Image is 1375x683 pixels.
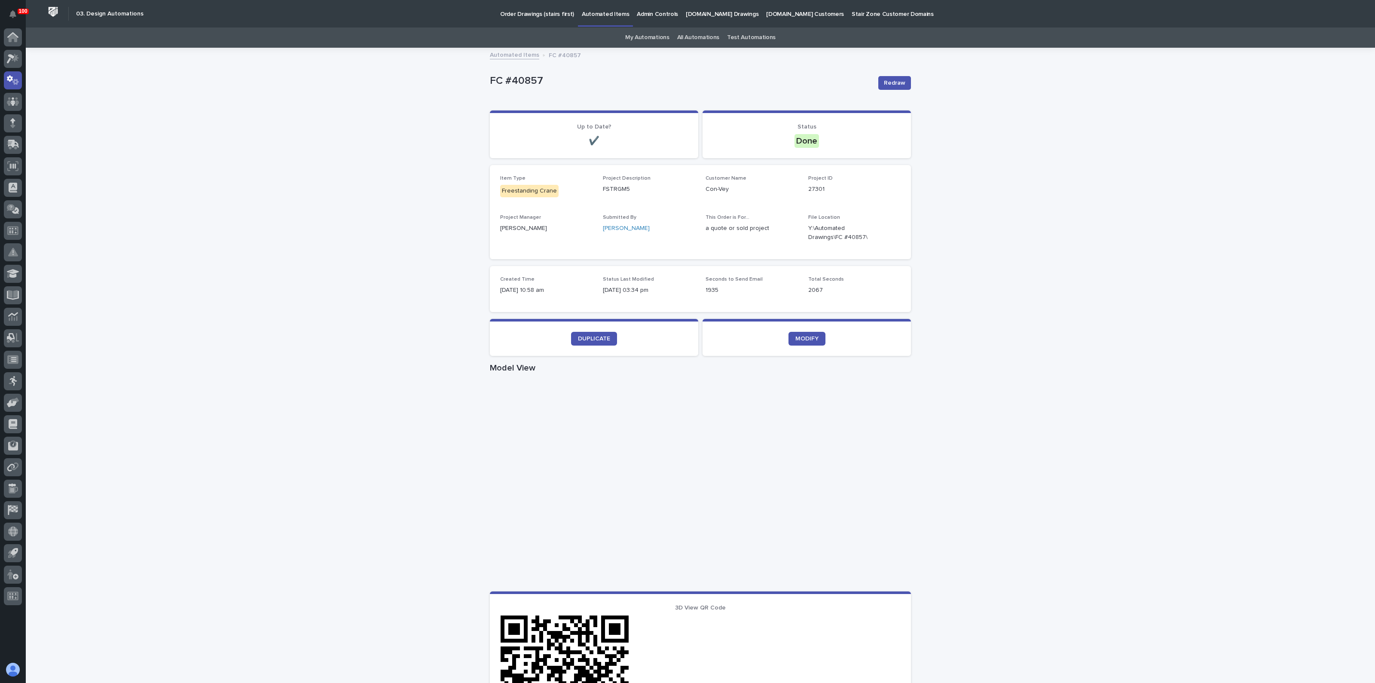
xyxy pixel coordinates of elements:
span: Created Time [500,277,535,282]
p: a quote or sold project [706,224,798,233]
p: FC #40857 [490,75,871,87]
iframe: Model View [490,377,911,591]
span: Total Seconds [808,277,844,282]
a: My Automations [625,28,669,48]
span: Submitted By [603,215,636,220]
p: FC #40857 [549,50,581,59]
span: Project Description [603,176,651,181]
a: [PERSON_NAME] [603,224,650,233]
p: 100 [19,8,27,14]
a: Test Automations [727,28,776,48]
p: FSTRGM5 [603,185,695,194]
img: Workspace Logo [45,4,61,20]
p: ✔️ [500,136,688,146]
button: Notifications [4,5,22,23]
a: Automated Items [490,49,539,59]
p: 27301 [808,185,901,194]
span: Seconds to Send Email [706,277,763,282]
a: All Automations [677,28,719,48]
button: Redraw [878,76,911,90]
span: This Order is For... [706,215,749,220]
span: DUPLICATE [578,336,610,342]
p: Con-Vey [706,185,798,194]
p: [DATE] 10:58 am [500,286,593,295]
span: Status [797,124,816,130]
: Y:\Automated Drawings\FC #40857\ [808,224,880,242]
h1: Model View [490,363,911,373]
span: Redraw [884,79,905,87]
p: [DATE] 03:34 pm [603,286,695,295]
div: Done [794,134,819,148]
p: 2067 [808,286,901,295]
div: Notifications100 [11,10,22,24]
span: 3D View QR Code [675,605,726,611]
p: [PERSON_NAME] [500,224,593,233]
div: Freestanding Crane [500,185,559,197]
a: MODIFY [788,332,825,346]
span: Status Last Modified [603,277,654,282]
span: Project ID [808,176,833,181]
span: Item Type [500,176,526,181]
span: Up to Date? [577,124,611,130]
span: MODIFY [795,336,819,342]
span: Project Manager [500,215,541,220]
h2: 03. Design Automations [76,10,144,18]
button: users-avatar [4,661,22,679]
span: Customer Name [706,176,746,181]
p: 1935 [706,286,798,295]
span: File Location [808,215,840,220]
a: DUPLICATE [571,332,617,346]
